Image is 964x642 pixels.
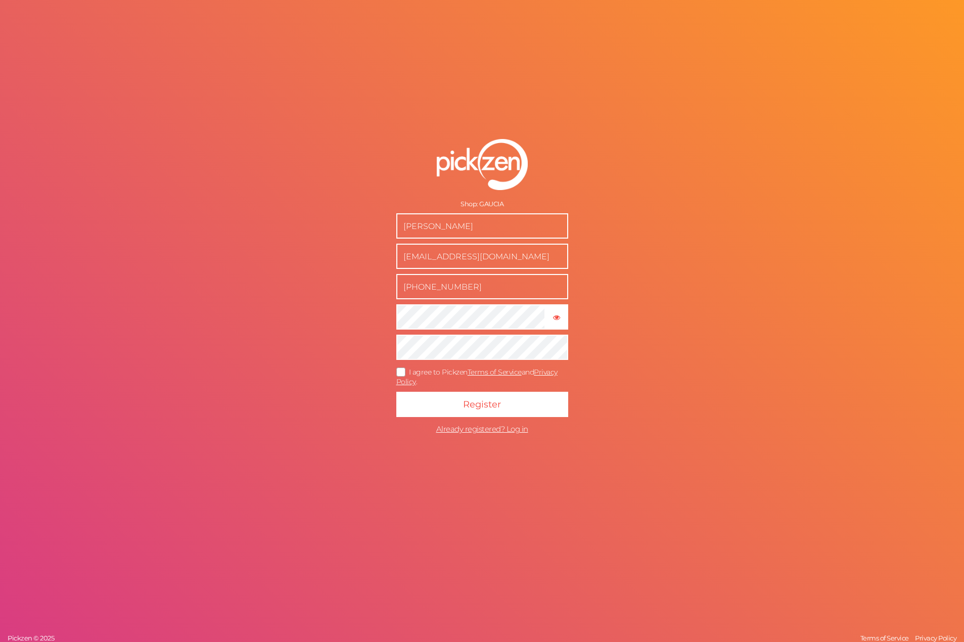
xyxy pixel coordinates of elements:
[463,399,501,410] span: Register
[436,424,528,434] span: Already registered? Log in
[396,368,558,386] span: I agree to Pickzen and .
[396,274,568,299] input: Phone
[5,634,57,642] a: Pickzen © 2025
[912,634,959,642] a: Privacy Policy
[468,368,522,377] a: Terms of Service
[396,392,568,417] button: Register
[860,634,909,642] span: Terms of Service
[915,634,956,642] span: Privacy Policy
[396,200,568,208] div: Shop: GAUCIA
[396,368,558,386] a: Privacy Policy
[396,244,568,269] input: Business e-mail
[396,213,568,239] input: Name
[858,634,911,642] a: Terms of Service
[437,139,528,190] img: pz-logo-white.png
